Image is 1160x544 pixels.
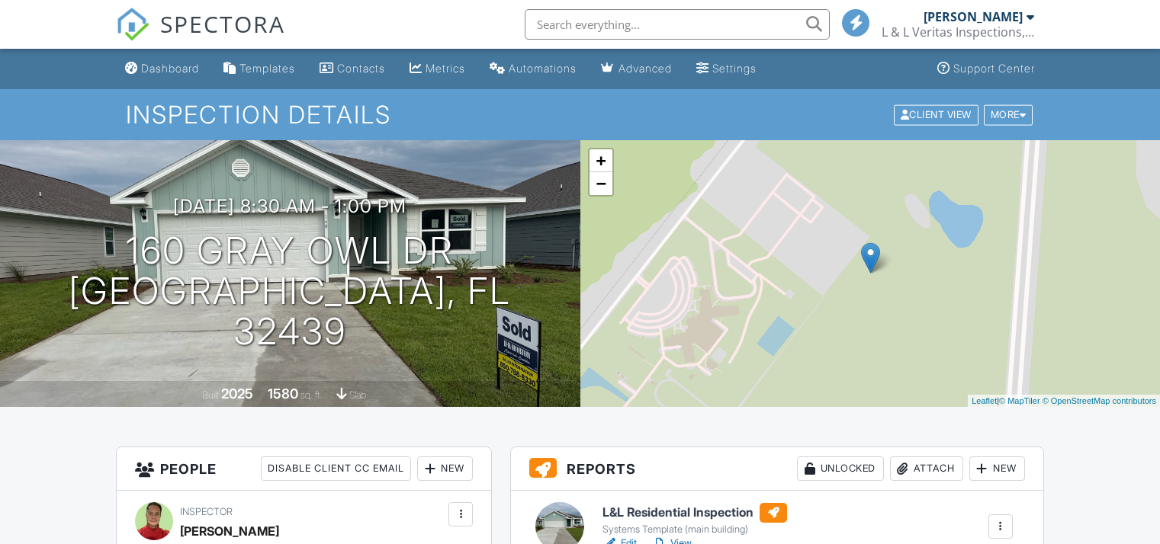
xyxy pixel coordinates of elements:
a: © MapTiler [999,396,1040,405]
a: Client View [892,108,982,120]
a: Settings [690,55,763,83]
div: Disable Client CC Email [261,456,411,481]
div: Metrics [426,62,465,75]
a: Contacts [313,55,391,83]
img: The Best Home Inspection Software - Spectora [116,8,149,41]
a: Support Center [931,55,1041,83]
div: 1580 [268,386,298,402]
div: Automations [509,62,577,75]
h6: L&L Residential Inspection [602,503,787,523]
div: Systems Template (main building) [602,523,787,536]
span: slab [349,389,366,401]
a: © OpenStreetMap contributors [1043,396,1156,405]
a: Zoom in [590,149,612,172]
h3: [DATE] 8:30 am - 1:00 pm [173,196,406,216]
div: Advanced [619,62,672,75]
div: [PERSON_NAME] [924,9,1023,24]
div: More [984,104,1033,125]
h1: 160 Gray Owl Dr [GEOGRAPHIC_DATA], FL 32439 [24,231,556,351]
div: | [968,395,1160,408]
a: SPECTORA [116,21,285,53]
div: New [969,456,1025,481]
span: Inspector [180,506,233,517]
div: Attach [890,456,963,481]
div: L & L Veritas Inspections, LLC [882,24,1034,40]
span: SPECTORA [160,8,285,40]
div: 2025 [221,386,253,402]
h1: Inspection Details [126,101,1034,128]
a: L&L Residential Inspection Systems Template (main building) [602,503,787,536]
input: Search everything... [525,9,830,40]
a: Advanced [595,55,678,83]
a: Leaflet [972,396,997,405]
h3: People [117,447,491,491]
div: [PERSON_NAME] [180,520,279,542]
a: Automations (Basic) [484,55,583,83]
div: Settings [712,62,757,75]
div: Templates [239,62,295,75]
div: Dashboard [141,62,199,75]
div: New [417,456,473,481]
span: sq. ft. [300,389,322,401]
div: Support Center [953,62,1035,75]
a: Dashboard [119,55,205,83]
span: Built [202,389,219,401]
a: Metrics [403,55,471,83]
a: Zoom out [590,172,612,195]
div: Client View [894,104,978,125]
div: Contacts [337,62,385,75]
div: Unlocked [797,456,884,481]
a: Templates [217,55,301,83]
h3: Reports [511,447,1043,491]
